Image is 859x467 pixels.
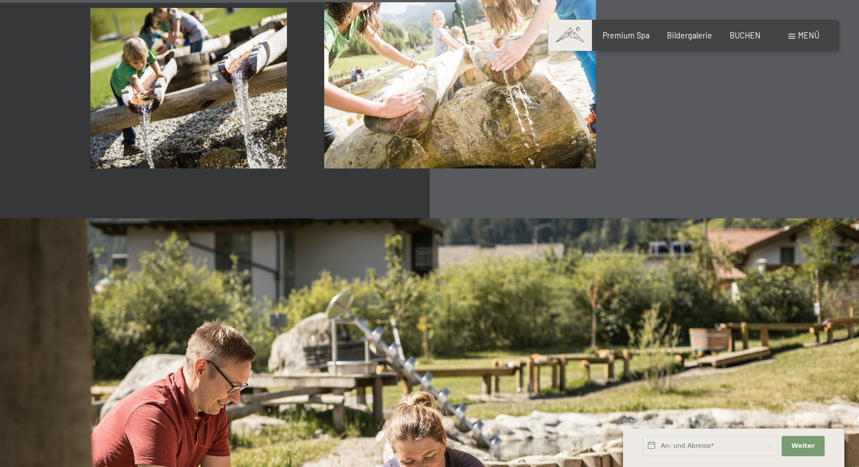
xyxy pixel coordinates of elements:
[791,442,815,451] span: Weiter
[667,31,712,40] a: Bildergalerie
[782,436,825,456] button: Weiter
[623,417,665,425] span: Schnellanfrage
[603,31,649,40] a: Premium Spa
[730,31,761,40] a: BUCHEN
[798,31,819,40] span: Menü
